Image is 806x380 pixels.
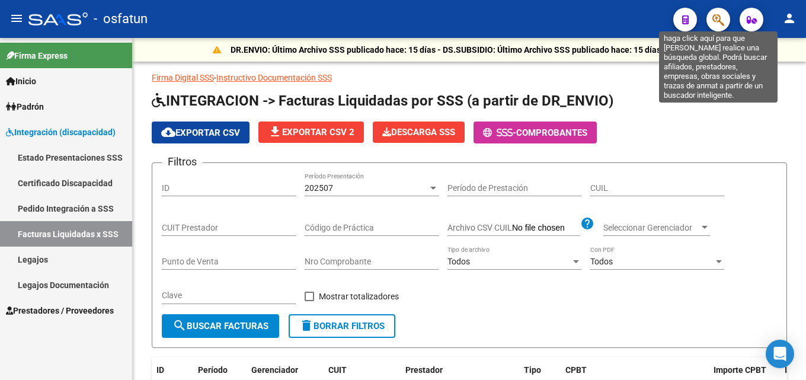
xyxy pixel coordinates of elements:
span: Prestador [405,365,443,375]
button: Borrar Filtros [289,314,395,338]
p: - [152,71,787,84]
span: VER DETALLE [680,47,717,53]
app-download-masive: Descarga masiva de comprobantes (adjuntos) [373,122,465,143]
button: Buscar Facturas [162,314,279,338]
span: Mostrar totalizadores [319,289,399,304]
mat-icon: file_download [268,124,282,139]
span: Gerenciador [251,365,298,375]
a: Firma Digital SSS [152,73,214,82]
span: Firma Express [6,49,68,62]
span: INTEGRACION -> Facturas Liquidadas por SSS (a partir de DR_ENVIO) [152,92,613,109]
button: Descarga SSS [373,122,465,143]
span: Comprobantes [516,127,587,138]
span: Borrar Filtros [299,321,385,331]
span: 202507 [305,183,333,193]
button: Exportar CSV [152,122,250,143]
span: CPBT [565,365,587,375]
button: VER DETALLE [670,44,726,57]
span: Inicio [6,75,36,88]
button: -Comprobantes [474,122,597,143]
mat-icon: delete [299,318,314,333]
p: DR.ENVIO: Último Archivo SSS publicado hace: 15 días - DS.SUBSIDIO: Último Archivo SSS publicado ... [231,43,661,56]
span: Archivo CSV CUIL [447,223,512,232]
span: Padrón [6,100,44,113]
span: Buscar Facturas [172,321,268,331]
span: Todos [447,257,470,266]
span: Todos [590,257,613,266]
span: Seleccionar Gerenciador [603,223,699,233]
div: Open Intercom Messenger [766,340,794,368]
span: - [483,127,516,138]
mat-icon: cloud_download [161,125,175,139]
input: Archivo CSV CUIL [512,223,580,234]
span: Importe CPBT [714,365,766,375]
span: Exportar CSV [161,127,240,138]
span: Prestadores / Proveedores [6,304,114,317]
mat-icon: help [580,216,594,231]
a: Instructivo Documentación SSS [216,73,332,82]
span: CUIT [328,365,347,375]
mat-icon: menu [9,11,24,25]
span: Exportar CSV 2 [268,127,354,138]
span: Integración (discapacidad) [6,126,116,139]
button: Exportar CSV 2 [258,122,364,143]
mat-icon: person [782,11,797,25]
span: Descarga SSS [382,127,455,138]
mat-icon: search [172,318,187,333]
span: ID [156,365,164,375]
span: - osfatun [94,6,148,32]
h3: Filtros [162,154,203,170]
